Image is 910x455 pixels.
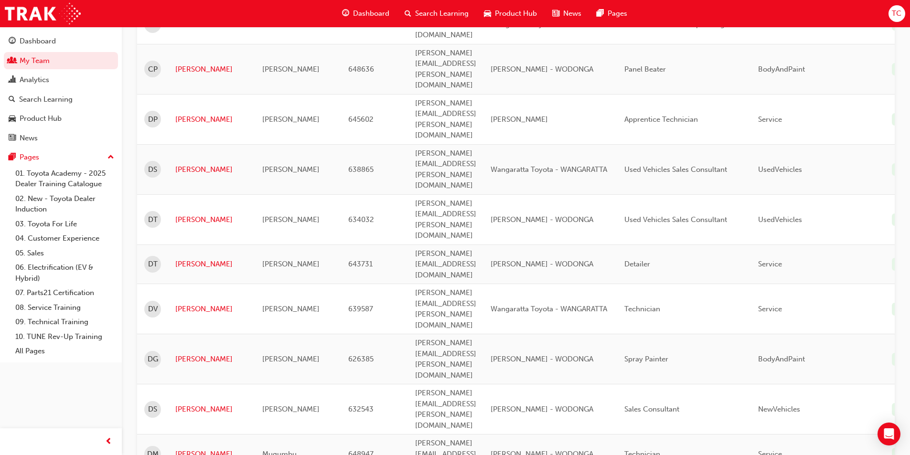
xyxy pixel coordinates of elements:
a: [PERSON_NAME] [175,164,248,175]
a: [PERSON_NAME] [175,259,248,270]
span: [PERSON_NAME] - WODONGA [491,215,593,224]
span: pages-icon [597,8,604,20]
div: News [20,133,38,144]
div: Search Learning [19,94,73,105]
span: guage-icon [9,37,16,46]
a: 08. Service Training [11,300,118,315]
span: [PERSON_NAME] [491,115,548,124]
span: Customer Relationship Manager [624,20,731,29]
span: BodyAndPaint [758,355,805,363]
span: UsedVehicles [758,215,802,224]
span: Technician [624,305,660,313]
span: Service [758,260,782,268]
span: DT [148,259,158,270]
img: Trak [5,3,81,24]
span: search-icon [405,8,411,20]
span: TC [892,8,901,19]
a: 09. Technical Training [11,315,118,329]
span: DT [148,214,158,225]
span: chart-icon [9,76,16,85]
span: Used Vehicles Sales Consultant [624,215,727,224]
span: 640038 [348,20,374,29]
span: Used Vehicles Sales Consultant [624,165,727,174]
span: [PERSON_NAME] [262,305,320,313]
span: Wangaratta Toyota - WANGARATTA [491,305,607,313]
span: news-icon [9,134,16,143]
span: 639587 [348,305,373,313]
a: pages-iconPages [589,4,635,23]
span: Product Hub [495,8,537,19]
span: 643731 [348,260,373,268]
span: [PERSON_NAME][EMAIL_ADDRESS][DOMAIN_NAME] [415,249,476,279]
a: My Team [4,52,118,70]
span: [PERSON_NAME][EMAIL_ADDRESS][PERSON_NAME][DOMAIN_NAME] [415,99,476,140]
span: 638865 [348,165,374,174]
a: Analytics [4,71,118,89]
span: NewVehicles [758,405,800,413]
a: 06. Electrification (EV & Hybrid) [11,260,118,286]
span: CustomerRelations [758,20,822,29]
span: DS [148,404,157,415]
span: [PERSON_NAME] [262,20,320,29]
span: [PERSON_NAME] [262,65,320,74]
span: [PERSON_NAME] - WODONGA [491,405,593,413]
span: 634032 [348,215,374,224]
span: [PERSON_NAME][EMAIL_ADDRESS][PERSON_NAME][DOMAIN_NAME] [415,149,476,190]
a: guage-iconDashboard [334,4,397,23]
span: UsedVehicles [758,165,802,174]
a: 05. Sales [11,246,118,261]
span: [PERSON_NAME] [262,215,320,224]
a: 10. TUNE Rev-Up Training [11,329,118,344]
a: car-iconProduct Hub [476,4,545,23]
div: Open Intercom Messenger [878,423,900,445]
span: Apprentice Technician [624,115,698,124]
a: 02. New - Toyota Dealer Induction [11,191,118,217]
a: news-iconNews [545,4,589,23]
a: News [4,129,118,147]
span: [PERSON_NAME] - WODONGA [491,260,593,268]
button: DashboardMy TeamAnalyticsSearch LearningProduct HubNews [4,31,118,148]
button: Pages [4,148,118,166]
span: DG [148,354,158,365]
span: [PERSON_NAME] [262,405,320,413]
span: Spray Painter [624,355,668,363]
span: Search Learning [415,8,469,19]
span: [PERSON_NAME][EMAIL_ADDRESS][PERSON_NAME][DOMAIN_NAME] [415,199,476,240]
span: [PERSON_NAME] [262,355,320,363]
a: 03. Toyota For Life [11,217,118,232]
a: All Pages [11,344,118,359]
a: search-iconSearch Learning [397,4,476,23]
span: [PERSON_NAME] [262,165,320,174]
span: 645602 [348,115,374,124]
span: pages-icon [9,153,16,162]
a: Search Learning [4,91,118,108]
span: Wangaratta Toyota - WANGARATTA [491,20,607,29]
span: 626385 [348,355,374,363]
span: up-icon [107,151,114,164]
span: [PERSON_NAME][EMAIL_ADDRESS][PERSON_NAME][DOMAIN_NAME] [415,339,476,380]
span: search-icon [9,95,15,104]
span: Service [758,305,782,313]
a: [PERSON_NAME] [175,214,248,225]
span: [PERSON_NAME][EMAIL_ADDRESS][PERSON_NAME][DOMAIN_NAME] [415,389,476,430]
div: Product Hub [20,113,62,124]
a: [PERSON_NAME] [175,114,248,125]
a: Product Hub [4,110,118,127]
a: Dashboard [4,32,118,50]
span: News [563,8,581,19]
span: car-icon [9,115,16,123]
span: Pages [608,8,627,19]
span: 648636 [348,65,374,74]
span: [PERSON_NAME] [262,115,320,124]
span: Wangaratta Toyota - WANGARATTA [491,165,607,174]
a: 07. Parts21 Certification [11,286,118,300]
a: [PERSON_NAME] [175,354,248,365]
span: Sales Consultant [624,405,679,413]
span: Dashboard [353,8,389,19]
span: Service [758,115,782,124]
span: people-icon [9,57,16,65]
span: DV [148,304,158,315]
span: car-icon [484,8,491,20]
span: [PERSON_NAME] - WODONGA [491,355,593,363]
a: 01. Toyota Academy - 2025 Dealer Training Catalogue [11,166,118,191]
